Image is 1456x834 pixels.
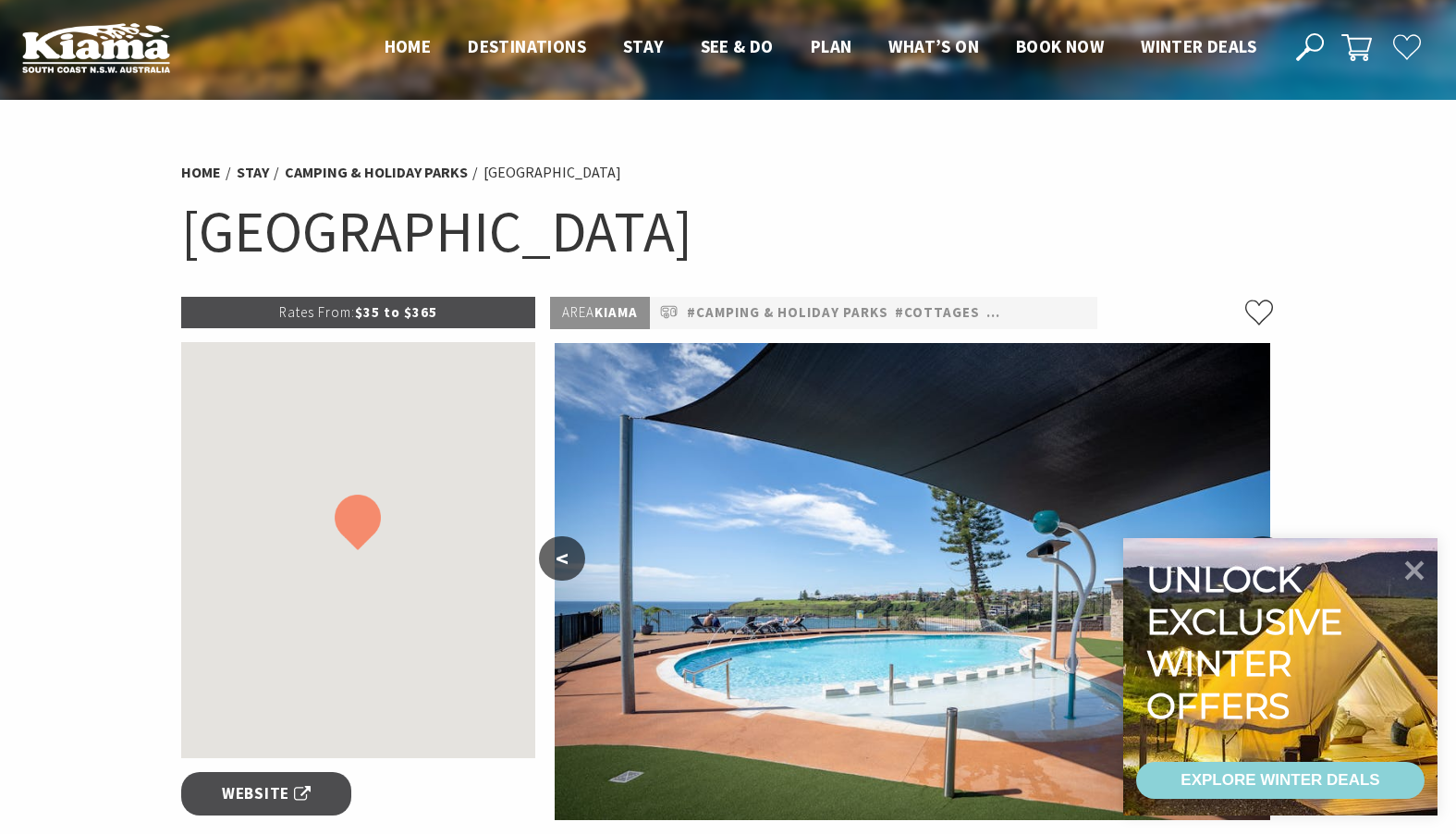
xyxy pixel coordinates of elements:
[1181,762,1379,799] div: EXPLORE WINTER DEALS
[811,35,852,57] span: Plan
[888,35,979,57] span: What’s On
[701,35,774,57] span: See & Do
[366,32,1275,63] nav: Main Menu
[385,35,432,57] span: Home
[181,297,536,328] p: $35 to $365
[1240,536,1286,581] button: >
[181,163,221,182] a: Home
[1146,558,1351,727] div: Unlock exclusive winter offers
[181,772,352,816] a: Website
[1141,35,1256,57] span: Winter Deals
[550,297,650,329] p: Kiama
[623,35,664,57] span: Stay
[687,301,888,325] a: #Camping & Holiday Parks
[986,301,1094,325] a: #Pet Friendly
[285,163,468,182] a: Camping & Holiday Parks
[181,194,1276,269] h1: [GEOGRAPHIC_DATA]
[562,303,594,321] span: Area
[22,22,170,73] img: Kiama Logo
[483,161,621,185] li: [GEOGRAPHIC_DATA]
[222,781,311,806] span: Website
[1136,762,1425,799] a: EXPLORE WINTER DEALS
[237,163,269,182] a: Stay
[539,536,585,581] button: <
[279,303,355,321] span: Rates From:
[468,35,586,57] span: Destinations
[895,301,980,325] a: #Cottages
[1016,35,1104,57] span: Book now
[550,343,1275,820] img: Cabins at Surf Beach Holiday Park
